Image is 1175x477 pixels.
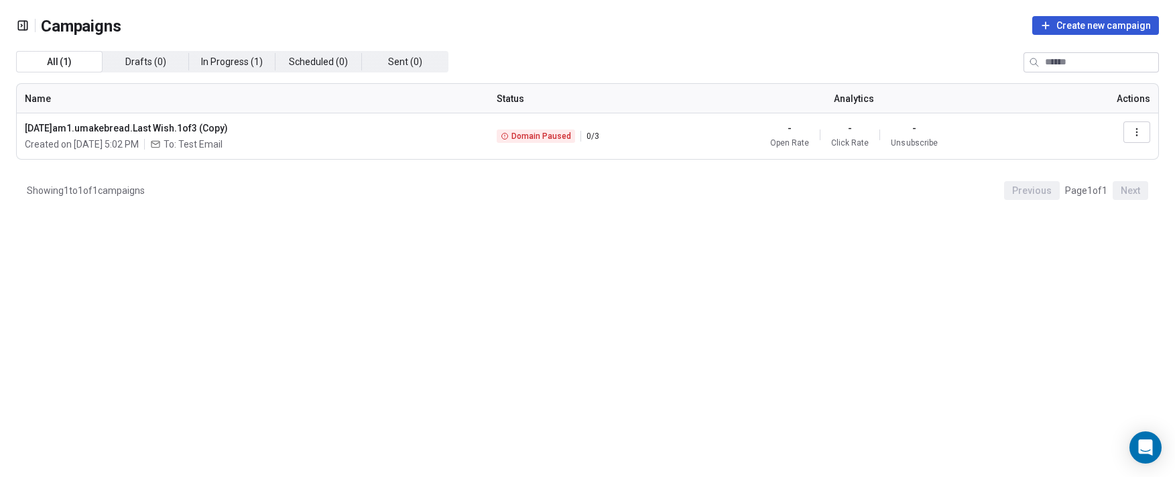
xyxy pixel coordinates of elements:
[17,84,489,113] th: Name
[831,138,869,148] span: Click Rate
[1065,184,1107,197] span: Page 1 of 1
[891,138,937,148] span: Unsubscribe
[25,138,139,151] span: Created on [DATE] 5:02 PM
[388,55,422,69] span: Sent ( 0 )
[1052,84,1158,113] th: Actions
[770,138,809,148] span: Open Rate
[1004,181,1060,200] button: Previous
[201,55,263,69] span: In Progress ( 1 )
[289,55,348,69] span: Scheduled ( 0 )
[511,131,571,142] span: Domain Paused
[788,121,792,135] span: -
[125,55,166,69] span: Drafts ( 0 )
[656,84,1052,113] th: Analytics
[1129,431,1162,464] div: Open Intercom Messenger
[489,84,656,113] th: Status
[1113,181,1148,200] button: Next
[164,138,223,151] span: To: Test Email
[912,121,916,135] span: -
[25,121,481,135] span: [DATE]am1.umakebread.Last Wish.1of3 (Copy)
[27,184,145,197] span: Showing 1 to 1 of 1 campaigns
[586,131,599,142] span: 0 / 3
[848,121,852,135] span: -
[1032,16,1159,35] button: Create new campaign
[41,16,121,35] span: Campaigns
